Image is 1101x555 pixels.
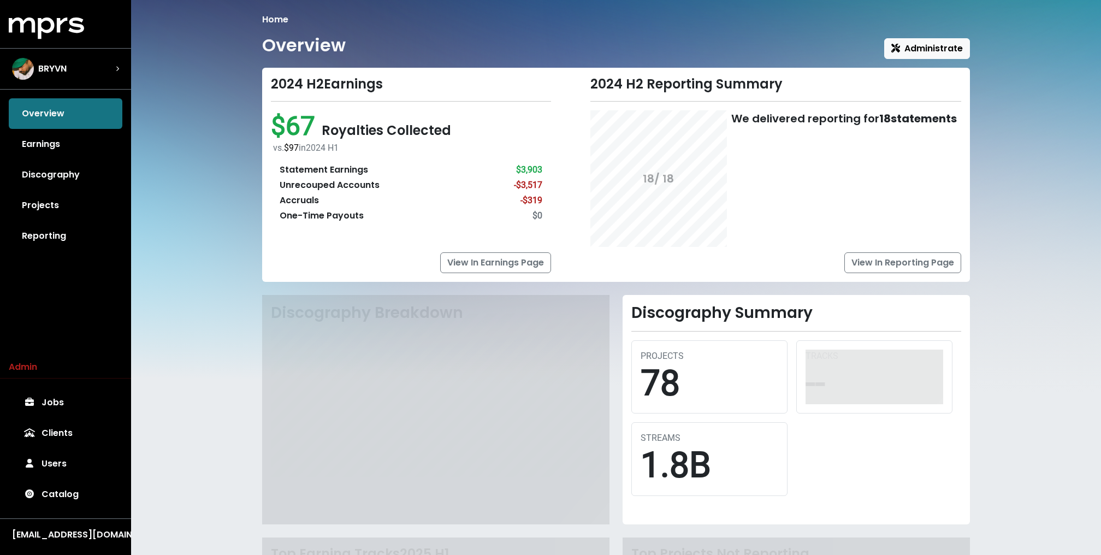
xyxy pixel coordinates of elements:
[516,163,542,176] div: $3,903
[38,62,67,75] span: BRYVN
[520,194,542,207] div: -$319
[9,448,122,479] a: Users
[891,42,963,55] span: Administrate
[280,179,380,192] div: Unrecouped Accounts
[280,194,319,207] div: Accruals
[271,76,551,92] div: 2024 H2 Earnings
[12,528,119,541] div: [EMAIL_ADDRESS][DOMAIN_NAME]
[440,252,551,273] a: View In Earnings Page
[9,479,122,510] a: Catalog
[12,58,34,80] img: The selected account / producer
[262,35,346,56] h1: Overview
[280,163,368,176] div: Statement Earnings
[262,13,970,26] nav: breadcrumb
[9,387,122,418] a: Jobs
[280,209,364,222] div: One-Time Payouts
[9,528,122,542] button: [EMAIL_ADDRESS][DOMAIN_NAME]
[879,111,957,126] b: 18 statements
[273,141,551,155] div: vs. in 2024 H1
[322,121,451,139] span: Royalties Collected
[9,190,122,221] a: Projects
[9,418,122,448] a: Clients
[631,304,961,322] h2: Discography Summary
[731,110,957,127] div: We delivered reporting for
[641,363,778,405] div: 78
[641,445,778,487] div: 1.8B
[271,110,322,141] span: $67
[262,13,288,26] li: Home
[9,221,122,251] a: Reporting
[590,76,961,92] div: 2024 H2 Reporting Summary
[844,252,961,273] a: View In Reporting Page
[514,179,542,192] div: -$3,517
[9,21,84,34] a: mprs logo
[641,432,778,445] div: STREAMS
[9,160,122,190] a: Discography
[532,209,542,222] div: $0
[884,38,970,59] button: Administrate
[9,129,122,160] a: Earnings
[284,143,299,153] span: $97
[641,350,778,363] div: PROJECTS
